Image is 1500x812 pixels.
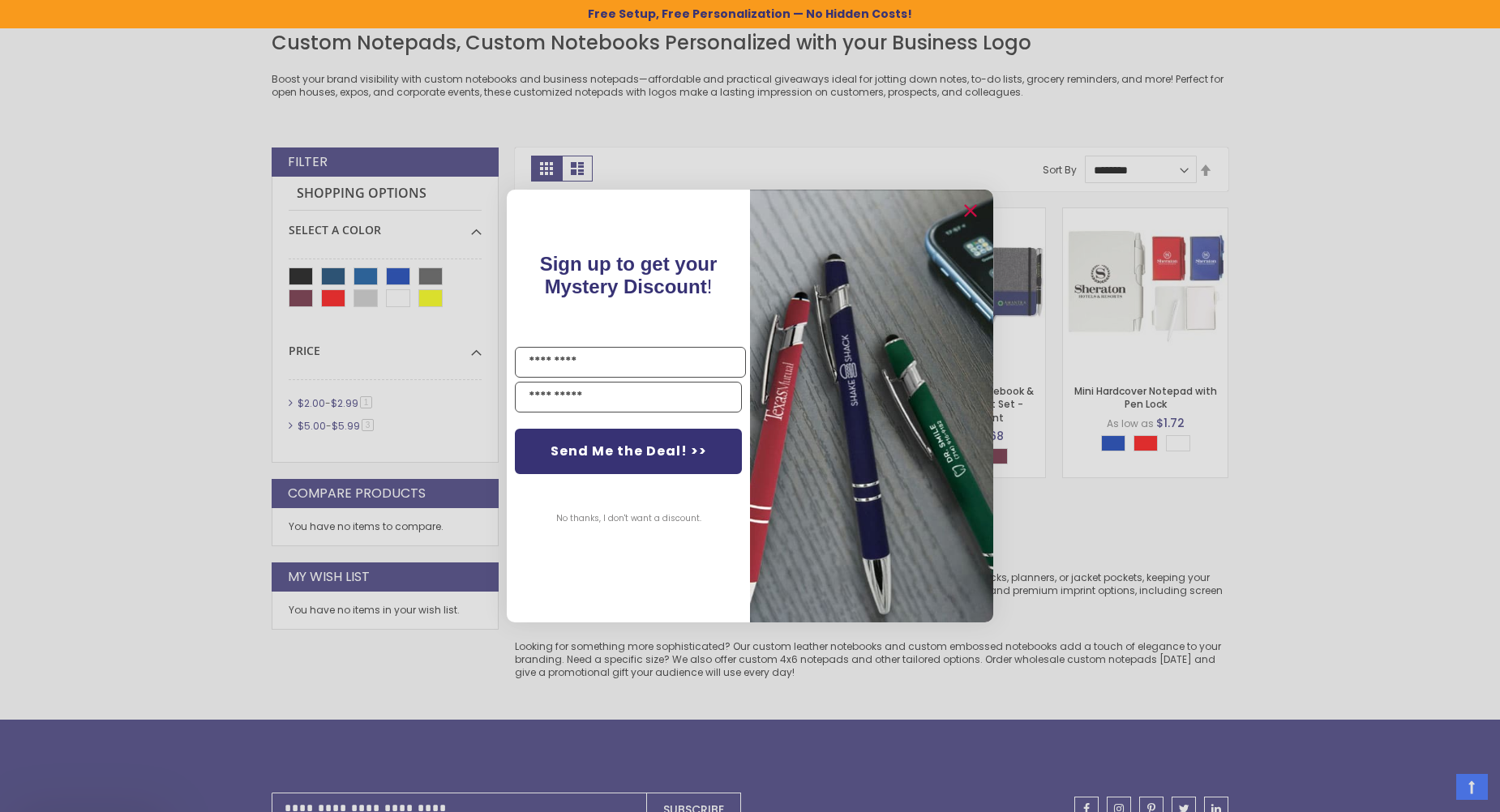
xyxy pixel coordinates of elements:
[958,198,984,224] button: Close dialog
[515,429,742,474] button: Send Me the Deal! >>
[540,253,718,297] span: !
[548,498,709,539] button: No thanks, I don't want a discount.
[750,190,993,622] img: pop-up-image
[540,253,718,297] span: Sign up to get your Mystery Discount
